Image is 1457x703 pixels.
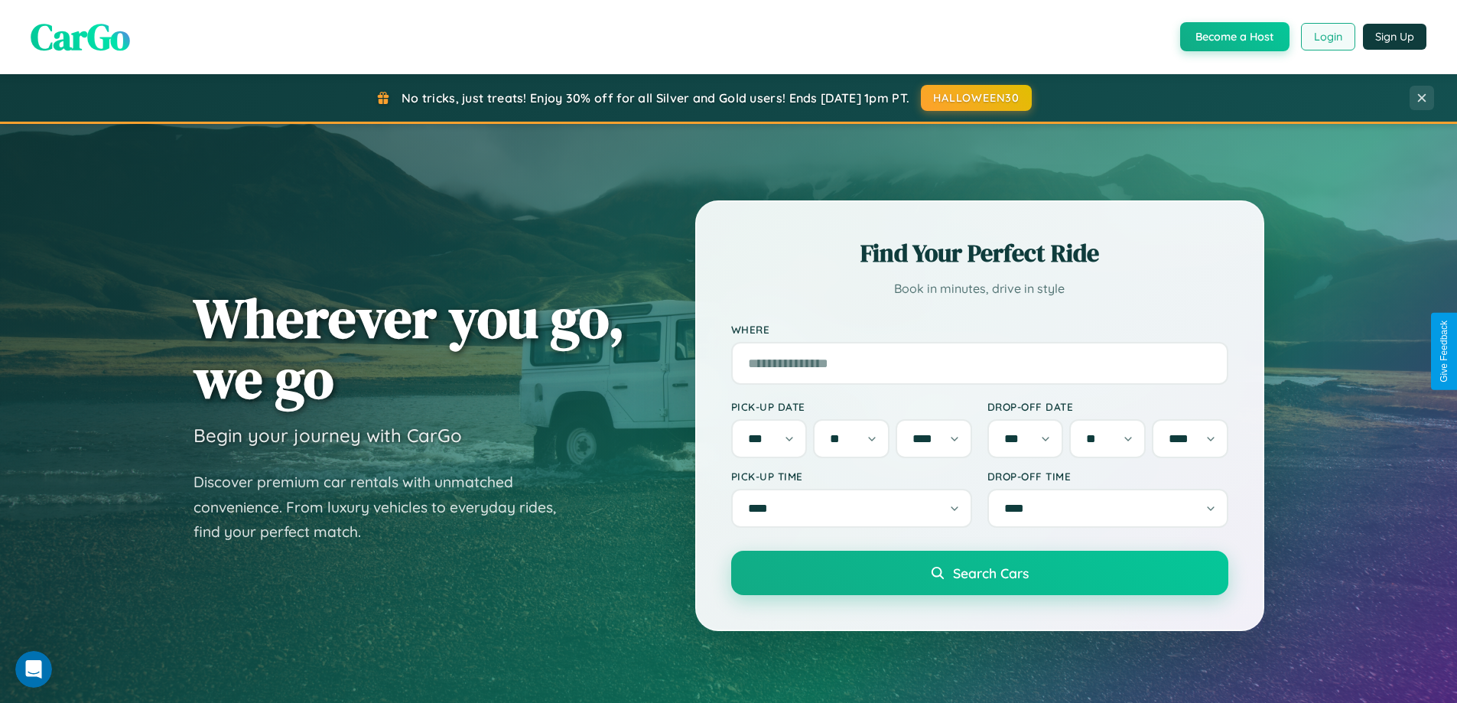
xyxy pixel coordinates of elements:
[402,90,909,106] span: No tricks, just treats! Enjoy 30% off for all Silver and Gold users! Ends [DATE] 1pm PT.
[731,323,1228,336] label: Where
[1363,24,1426,50] button: Sign Up
[31,11,130,62] span: CarGo
[194,288,625,408] h1: Wherever you go, we go
[921,85,1032,111] button: HALLOWEEN30
[15,651,52,688] iframe: Intercom live chat
[1301,23,1355,50] button: Login
[731,236,1228,270] h2: Find Your Perfect Ride
[987,400,1228,413] label: Drop-off Date
[987,470,1228,483] label: Drop-off Time
[731,400,972,413] label: Pick-up Date
[731,551,1228,595] button: Search Cars
[953,565,1029,581] span: Search Cars
[1439,321,1449,382] div: Give Feedback
[731,278,1228,300] p: Book in minutes, drive in style
[731,470,972,483] label: Pick-up Time
[1180,22,1290,51] button: Become a Host
[194,470,576,545] p: Discover premium car rentals with unmatched convenience. From luxury vehicles to everyday rides, ...
[194,424,462,447] h3: Begin your journey with CarGo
